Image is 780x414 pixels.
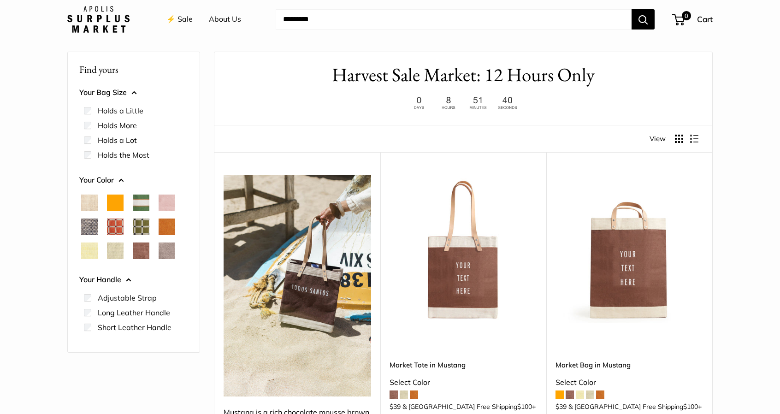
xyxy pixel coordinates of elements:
[81,242,98,259] button: Daisy
[632,9,655,30] button: Search
[555,402,567,411] span: $39
[390,402,401,411] span: $39
[697,14,713,24] span: Cart
[98,149,149,160] label: Holds the Most
[159,242,175,259] button: Taupe
[673,12,713,27] a: 0 Cart
[228,61,698,89] h1: Harvest Sale Market: 12 Hours Only
[81,195,98,211] button: Natural
[675,135,683,143] button: Display products as grid
[224,175,371,396] img: Mustang is a rich chocolate mousse brown — a touch of earthy ease, bring along during slow mornin...
[107,242,124,259] button: Mint Sorbet
[98,292,157,303] label: Adjustable Strap
[107,195,124,211] button: Orange
[67,31,85,39] a: Home
[166,12,193,26] a: ⚡️ Sale
[390,376,537,390] div: Select Color
[98,120,137,131] label: Holds More
[159,195,175,211] button: Blush
[683,402,698,411] span: $100
[209,12,241,26] a: About Us
[67,6,130,33] img: Apolis: Surplus Market
[568,403,702,410] span: & [GEOGRAPHIC_DATA] Free Shipping +
[133,219,149,235] button: Chenille Window Sage
[555,376,703,390] div: Select Color
[555,175,703,323] a: Market Bag in MustangMarket Bag in Mustang
[81,219,98,235] button: Chambray
[79,60,188,78] p: Find yours
[133,195,149,211] button: Court Green
[276,9,632,30] input: Search...
[98,307,170,318] label: Long Leather Handle
[517,402,532,411] span: $100
[79,273,188,287] button: Your Handle
[133,242,149,259] button: Mustang
[406,94,521,112] img: 12 hours only. Ends at 8pm
[98,135,137,146] label: Holds a Lot
[159,219,175,235] button: Cognac
[555,360,703,370] a: Market Bag in Mustang
[79,173,188,187] button: Your Color
[98,322,171,333] label: Short Leather Handle
[79,86,188,100] button: Your Bag Size
[682,11,691,20] span: 0
[690,135,698,143] button: Display products as list
[95,31,201,39] span: Harvest Sale Market: 12 Hours Only
[650,132,666,145] span: View
[555,175,703,323] img: Market Bag in Mustang
[390,175,537,323] img: Market Tote in Mustang
[402,403,536,410] span: & [GEOGRAPHIC_DATA] Free Shipping +
[390,360,537,370] a: Market Tote in Mustang
[98,105,143,116] label: Holds a Little
[390,175,537,323] a: Market Tote in MustangMarket Tote in Mustang
[107,219,124,235] button: Chenille Window Brick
